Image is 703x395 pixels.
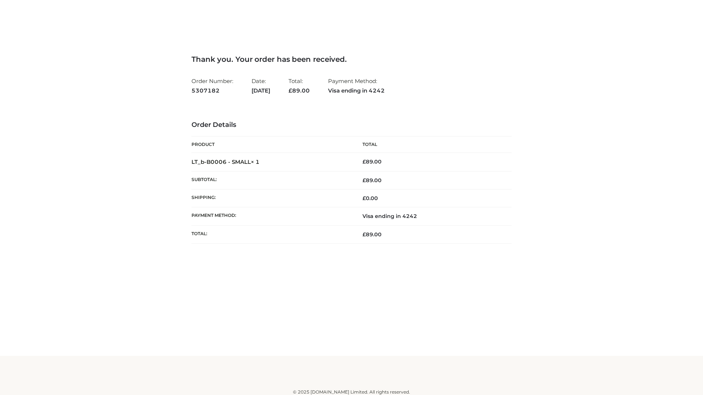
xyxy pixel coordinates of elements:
strong: 5307182 [191,86,233,95]
span: 89.00 [289,87,310,94]
span: £ [362,177,366,184]
span: 89.00 [362,177,382,184]
strong: LT_b-B0006 - SMALL [191,158,260,165]
strong: × 1 [251,158,260,165]
strong: Visa ending in 4242 [328,86,385,95]
span: 89.00 [362,231,382,238]
td: Visa ending in 4242 [351,207,512,225]
bdi: 0.00 [362,195,378,202]
bdi: 89.00 [362,158,382,165]
li: Order Number: [191,75,233,97]
span: £ [362,231,366,238]
li: Date: [252,75,270,97]
th: Total: [191,225,351,243]
h3: Thank you. Your order has been received. [191,55,512,64]
strong: [DATE] [252,86,270,95]
span: £ [289,87,292,94]
th: Payment method: [191,207,351,225]
span: £ [362,195,366,202]
th: Product [191,136,351,153]
li: Payment Method: [328,75,385,97]
h3: Order Details [191,121,512,129]
th: Total [351,136,512,153]
span: £ [362,158,366,165]
li: Total: [289,75,310,97]
th: Shipping: [191,189,351,207]
th: Subtotal: [191,171,351,189]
